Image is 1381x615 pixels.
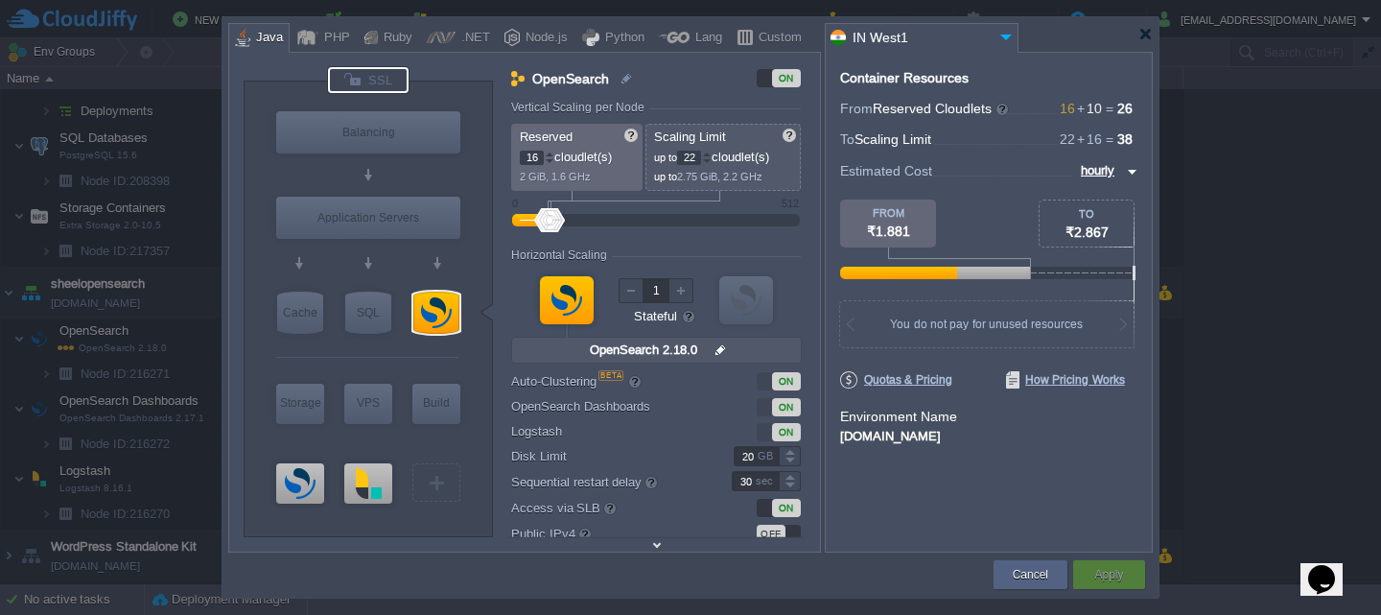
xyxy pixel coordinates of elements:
div: Vertical Scaling per Node [511,101,649,114]
span: Quotas & Pricing [840,371,952,389]
div: beta [598,370,623,381]
span: 16 [1060,101,1075,116]
span: Estimated Cost [840,160,932,181]
span: 2.75 GiB, 2.2 GHz [677,171,762,182]
label: OpenSearch Dashboards [511,396,658,416]
div: ON [772,372,801,390]
div: sec [756,472,777,490]
div: OpenSearch Dashboards [276,463,324,504]
div: VPS [344,384,392,422]
div: Python [599,24,644,53]
div: Elastic VPS [344,384,392,424]
div: FROM [840,207,936,219]
span: = [1102,101,1117,116]
span: Scaling Limit [854,131,931,147]
div: Cache [277,292,323,334]
div: GB [758,447,777,465]
div: OpenSearch [413,292,459,334]
span: 2 GiB, 1.6 GHz [520,171,591,182]
div: Horizontal Scaling [511,248,612,262]
span: ₹1.881 [867,224,910,239]
label: Access via SLB [511,497,706,518]
label: Sequential restart delay [511,471,706,492]
div: Build [412,384,460,422]
span: 22 [1060,131,1075,147]
span: 16 [1075,131,1102,147]
div: 512 [782,198,799,209]
div: OFF [757,525,785,543]
div: 0 [512,198,518,209]
span: Reserved Cloudlets [873,101,1010,116]
div: Custom [753,24,802,53]
span: + [1075,101,1087,116]
div: Balancing [276,111,460,154]
label: Public IPv4 [511,523,706,544]
div: Container Resources [840,71,969,85]
div: Lang [690,24,722,53]
p: cloudlet(s) [654,145,794,165]
span: 38 [1117,131,1133,147]
div: ON [772,499,801,517]
span: ₹2.867 [1065,225,1109,240]
span: Scaling Limit [654,130,726,144]
div: Application Servers [276,197,460,239]
div: Java [250,24,283,53]
div: ON [772,69,801,87]
span: = [1102,131,1117,147]
span: + [1075,131,1087,147]
p: cloudlet(s) [520,145,636,165]
div: Load Balancer [276,111,460,154]
div: Create New Layer [412,463,460,502]
div: Logstash [344,463,392,504]
div: TO [1040,208,1134,220]
label: Auto-Clustering [511,370,706,391]
span: From [840,101,873,116]
div: [DOMAIN_NAME] [840,426,1137,443]
span: 10 [1075,101,1102,116]
label: Disk Limit [511,446,706,466]
label: Environment Name [840,409,957,424]
span: Reserved [520,130,573,144]
div: ON [772,423,801,441]
div: Node.js [520,24,568,53]
div: .NET [456,24,490,53]
button: Apply [1094,565,1123,584]
div: Build Node [412,384,460,424]
label: Logstash [511,421,658,441]
div: Ruby [378,24,412,53]
div: ON [772,398,801,416]
span: To [840,131,854,147]
div: SQL Databases [345,292,391,334]
span: up to [654,171,677,182]
span: How Pricing Works [1006,371,1125,389]
button: Cancel [1013,565,1048,584]
div: SQL [345,292,391,334]
div: PHP [318,24,350,53]
div: Storage Containers [276,384,324,424]
div: Storage [276,384,324,422]
span: 26 [1117,101,1133,116]
iframe: chat widget [1300,538,1362,596]
span: up to [654,152,677,163]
